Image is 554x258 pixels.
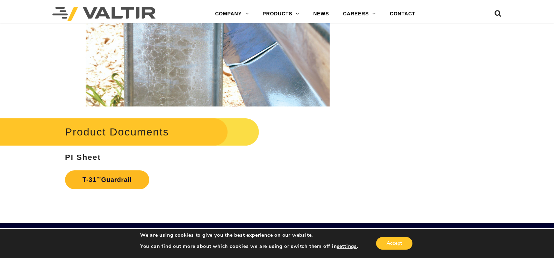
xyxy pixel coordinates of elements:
a: PRODUCTS [256,7,306,21]
a: T-31™Guardrail [65,170,149,189]
a: CAREERS [336,7,383,21]
button: settings [337,243,357,250]
sup: ™ [96,176,101,181]
button: Accept [376,237,412,250]
p: We are using cookies to give you the best experience on our website. [140,232,358,238]
img: Valtir [52,7,156,21]
a: COMPANY [208,7,256,21]
a: CONTACT [383,7,422,21]
strong: PI Sheet [65,153,101,162]
p: You can find out more about which cookies we are using or switch them off in . [140,243,358,250]
a: NEWS [306,7,336,21]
